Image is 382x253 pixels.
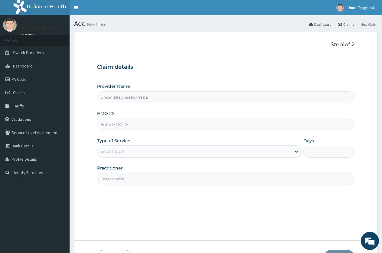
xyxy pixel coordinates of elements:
[13,103,24,109] span: Tariffs
[21,33,36,37] a: Online
[97,64,354,71] h3: Claim details
[303,138,314,144] label: Days
[97,83,130,89] label: Provider Name
[97,119,354,130] input: Enter HMO ID
[74,20,377,28] h1: Add
[100,148,124,154] div: Select type
[3,18,17,32] img: User Image
[97,173,354,185] input: Enter Name
[13,63,33,69] span: Dashboard
[97,41,354,48] p: Step 1 of 2
[13,90,25,95] span: Claims
[97,165,123,171] label: Practitioner
[348,5,377,10] span: Union Diagnostic
[86,22,106,27] small: New Claim
[13,50,44,55] span: Switch Providers
[21,25,61,30] p: Union Diagnostic
[97,110,114,117] label: HMO ID
[336,4,344,11] img: User Image
[338,22,354,27] a: Claims
[355,22,377,27] li: New Claim
[309,22,331,27] a: Dashboard
[97,138,130,144] label: Type of Service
